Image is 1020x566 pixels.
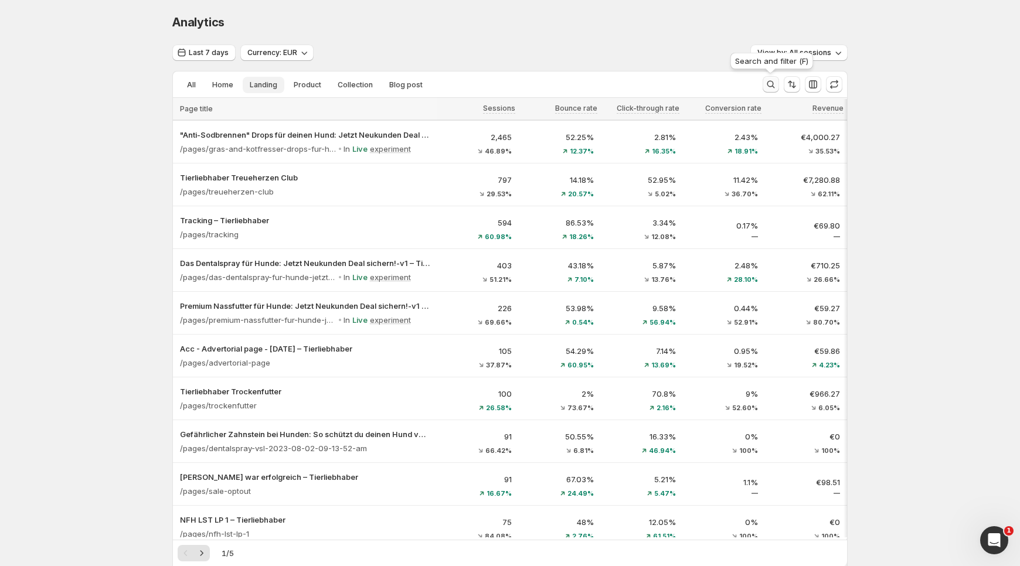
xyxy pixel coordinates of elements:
p: 91 [444,473,512,485]
span: 19.52% [734,362,758,369]
p: experiment [370,271,411,283]
p: 12.05% [608,516,676,528]
span: 13.76% [651,276,676,283]
button: NFH LST LP 1 – Tierliebhaber [180,514,430,526]
button: Tracking – Tierliebhaber [180,214,430,226]
p: 0% [690,431,758,442]
span: 37.87% [486,362,512,369]
p: /pages/trockenfutter [180,400,257,411]
p: experiment [370,314,411,326]
p: 100 [444,388,512,400]
button: [PERSON_NAME] war erfolgreich – Tierliebhaber [180,471,430,483]
span: 16.35% [652,148,676,155]
p: 2.81% [608,131,676,143]
span: All [187,80,196,90]
p: /pages/advertorial-page [180,357,270,369]
span: 73.67% [567,404,594,411]
p: 0.44% [690,302,758,314]
p: 7.14% [608,345,676,357]
span: 46.89% [485,148,512,155]
span: 5.02% [655,190,676,197]
span: Product [294,80,321,90]
span: 61.51% [653,533,676,540]
p: Tierliebhaber Trockenfutter [180,386,430,397]
p: 48% [526,516,594,528]
button: View by: All sessions [750,45,848,61]
span: 80.70% [813,319,840,326]
span: Currency: EUR [247,48,297,57]
span: 20.57% [568,190,594,197]
span: 52.91% [734,319,758,326]
p: €69.80 [772,220,840,231]
button: Tierliebhaber Treueherzen Club [180,172,430,183]
span: 36.70% [732,190,758,197]
button: Sort the results [784,76,800,93]
p: /pages/tracking [180,229,239,240]
span: 6.81% [573,447,594,454]
p: €710.25 [772,260,840,271]
p: 9% [690,388,758,400]
p: 53.98% [526,302,594,314]
span: View by: All sessions [757,48,831,57]
p: /pages/nfh-lst-lp-1 [180,528,249,540]
p: /pages/das-dentalspray-fur-hunde-jetzt-neukunden-deal-sichern-v1 [180,271,336,283]
p: 2% [526,388,594,400]
span: 1 [1004,526,1014,536]
span: Blog post [389,80,423,90]
span: Bounce rate [555,104,597,113]
p: 9.58% [608,302,676,314]
p: 14.18% [526,174,594,186]
p: In [344,143,350,155]
span: 12.08% [651,233,676,240]
span: Sessions [483,104,515,113]
span: 56.94% [650,319,676,326]
span: Home [212,80,233,90]
span: Collection [338,80,373,90]
button: Das Dentalspray für Hunde: Jetzt Neukunden Deal sichern!-v1 – Tierliebhaber [180,257,430,269]
p: 0% [690,516,758,528]
span: 60.98% [485,233,512,240]
span: Page title [180,104,213,114]
span: 18.91% [735,148,758,155]
p: Premium Nassfutter für Hunde: Jetzt Neukunden Deal sichern!-v1 – Tierliebhaber [180,300,430,312]
p: 16.33% [608,431,676,442]
p: 0.95% [690,345,758,357]
span: 24.49% [567,490,594,497]
p: Live [352,143,368,155]
p: 52.95% [608,174,676,186]
p: 403 [444,260,512,271]
p: 91 [444,431,512,442]
button: Acc - Advertorial page - [DATE] – Tierliebhaber [180,343,430,354]
p: In [344,314,350,326]
p: 2,465 [444,131,512,143]
p: 1.1% [690,476,758,488]
p: €59.86 [772,345,840,357]
p: 5.87% [608,260,676,271]
p: €4,000.27 [772,131,840,143]
p: 67.03% [526,473,594,485]
p: 3.34% [608,217,676,229]
p: In [344,271,350,283]
p: 52.25% [526,131,594,143]
p: 5.21% [608,473,676,485]
span: 26.58% [486,404,512,411]
p: "Anti-Sodbrennen" Drops für deinen Hund: Jetzt Neukunden Deal sichern! – Tierliebhaber [180,129,430,141]
p: 50.55% [526,431,594,442]
p: 797 [444,174,512,186]
span: 100% [821,447,840,454]
span: 0.54% [572,319,594,326]
span: 66.42% [485,447,512,454]
button: Next [193,545,210,561]
span: 28.10% [734,276,758,283]
span: 26.66% [814,276,840,283]
p: 43.18% [526,260,594,271]
p: €7,280.88 [772,174,840,186]
button: Currency: EUR [240,45,314,61]
span: 16.67% [487,490,512,497]
p: 54.29% [526,345,594,357]
p: €98.51 [772,476,840,488]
